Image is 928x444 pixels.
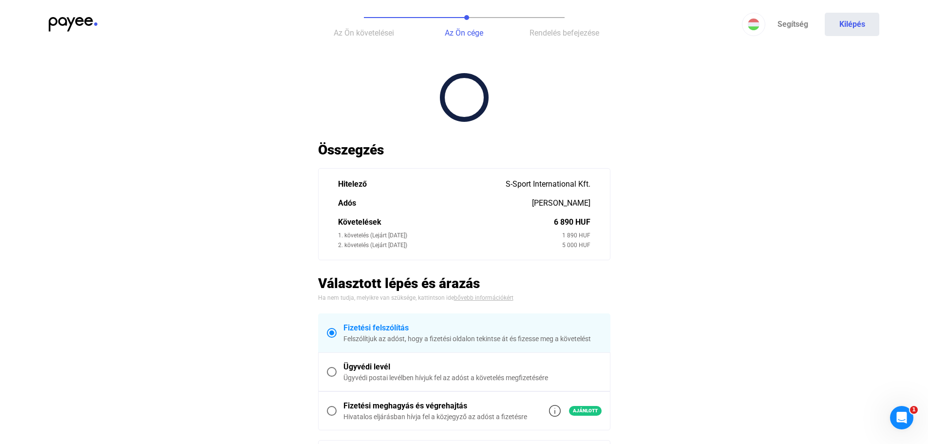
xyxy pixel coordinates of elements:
div: 1. követelés (Lejárt [DATE]) [338,231,562,240]
div: Követelések [338,216,554,228]
span: Az Ön cége [445,28,483,38]
div: Ügyvédi levél [343,361,602,373]
h2: Választott lépés és árazás [318,275,610,292]
img: info-grey-outline [549,405,561,417]
a: info-grey-outlineAjánlott [549,405,602,417]
span: Ajánlott [569,406,602,416]
iframe: Intercom live chat [890,406,913,429]
button: HU [742,13,765,36]
div: Hivatalos eljárásban hívja fel a közjegyző az adóst a fizetésre [343,412,527,422]
div: 2. követelés (Lejárt [DATE]) [338,240,562,250]
div: 5 000 HUF [562,240,590,250]
div: Fizetési felszólítás [343,322,602,334]
div: Hitelező [338,178,506,190]
span: Az Ön követelései [334,28,394,38]
span: Ha nem tudja, melyikre van szüksége, kattintson ide [318,294,454,301]
button: Kilépés [825,13,879,36]
span: 1 [910,406,918,414]
span: Rendelés befejezése [530,28,599,38]
div: 1 890 HUF [562,231,590,240]
div: Fizetési meghagyás és végrehajtás [343,400,527,412]
div: Adós [338,197,532,209]
div: [PERSON_NAME] [532,197,590,209]
div: S-Sport International Kft. [506,178,590,190]
div: Ügyvédi postai levélben hívjuk fel az adóst a követelés megfizetésére [343,373,602,383]
a: Segítség [765,13,820,36]
img: HU [748,19,759,30]
h2: Összegzés [318,141,610,158]
div: Felszólítjuk az adóst, hogy a fizetési oldalon tekintse át és fizesse meg a követelést [343,334,602,344]
a: bővebb információkért [454,294,513,301]
div: 6 890 HUF [554,216,590,228]
img: payee-logo [49,17,97,32]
